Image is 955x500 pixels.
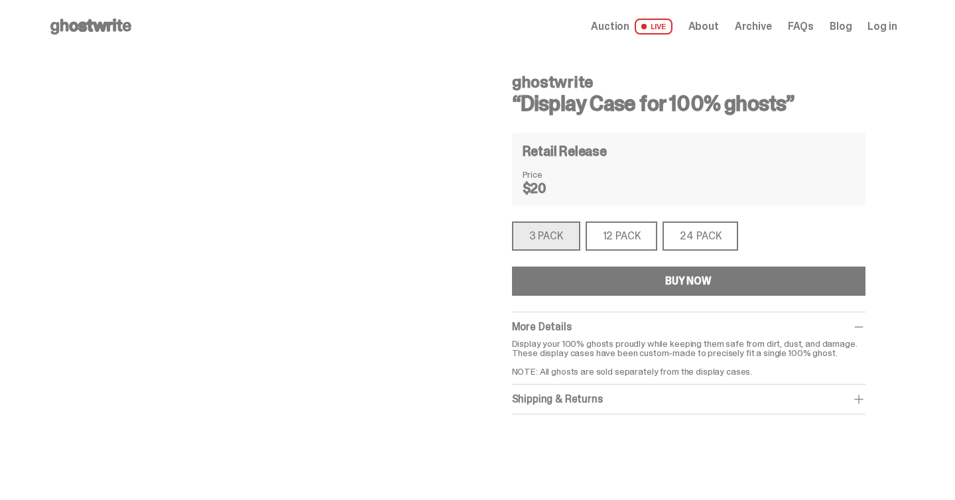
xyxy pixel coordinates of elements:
[688,21,719,32] a: About
[867,21,897,32] a: Log in
[665,276,712,286] div: BUY NOW
[512,74,865,90] h4: ghostwrite
[512,267,865,296] button: BUY NOW
[591,21,629,32] span: Auction
[512,320,572,334] span: More Details
[735,21,772,32] a: Archive
[830,21,852,32] a: Blog
[788,21,814,32] a: FAQs
[523,170,589,179] dt: Price
[512,339,865,376] p: Display your 100% ghosts proudly while keeping them safe from dirt, dust, and damage. These displ...
[586,221,658,251] div: 12 PACK
[591,19,672,34] a: Auction LIVE
[523,182,589,195] dd: $20
[512,221,580,251] div: 3 PACK
[663,221,738,251] div: 24 PACK
[635,19,672,34] span: LIVE
[512,93,865,114] h3: “Display Case for 100% ghosts”
[523,145,607,158] h4: Retail Release
[512,393,865,406] div: Shipping & Returns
